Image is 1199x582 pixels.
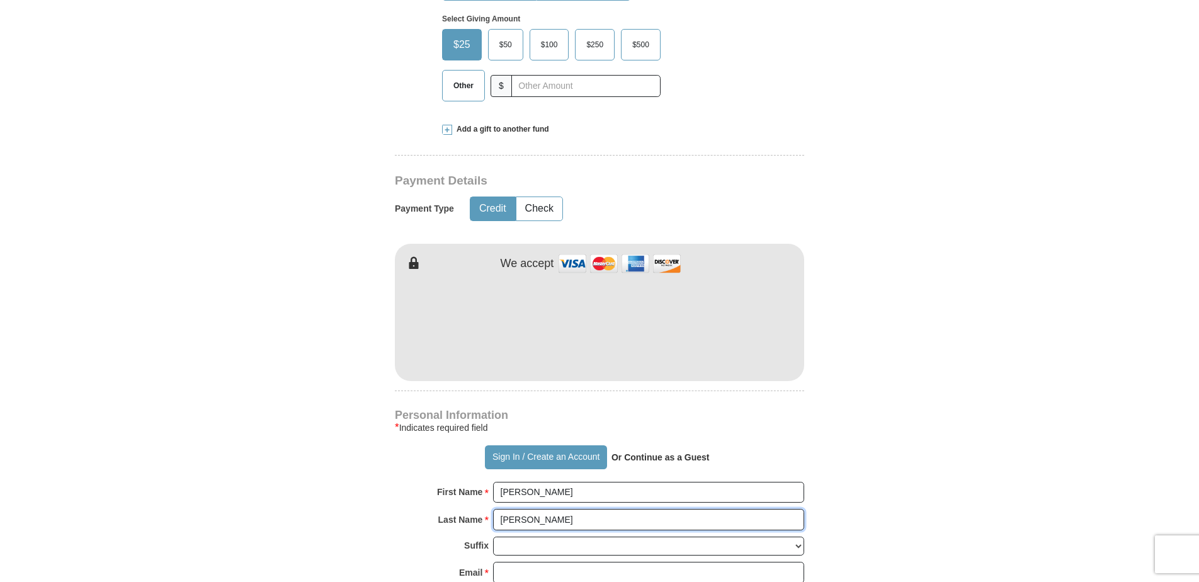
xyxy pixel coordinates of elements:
[485,445,606,469] button: Sign In / Create an Account
[535,35,564,54] span: $100
[493,35,518,54] span: $50
[470,197,515,220] button: Credit
[438,511,483,528] strong: Last Name
[580,35,610,54] span: $250
[395,174,716,188] h3: Payment Details
[511,75,661,97] input: Other Amount
[395,203,454,214] h5: Payment Type
[395,420,804,435] div: Indicates required field
[437,483,482,501] strong: First Name
[491,75,512,97] span: $
[464,537,489,554] strong: Suffix
[452,124,549,135] span: Add a gift to another fund
[626,35,656,54] span: $500
[611,452,710,462] strong: Or Continue as a Guest
[516,197,562,220] button: Check
[442,14,520,23] strong: Select Giving Amount
[501,257,554,271] h4: We accept
[447,35,477,54] span: $25
[557,250,683,277] img: credit cards accepted
[395,410,804,420] h4: Personal Information
[459,564,482,581] strong: Email
[447,76,480,95] span: Other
